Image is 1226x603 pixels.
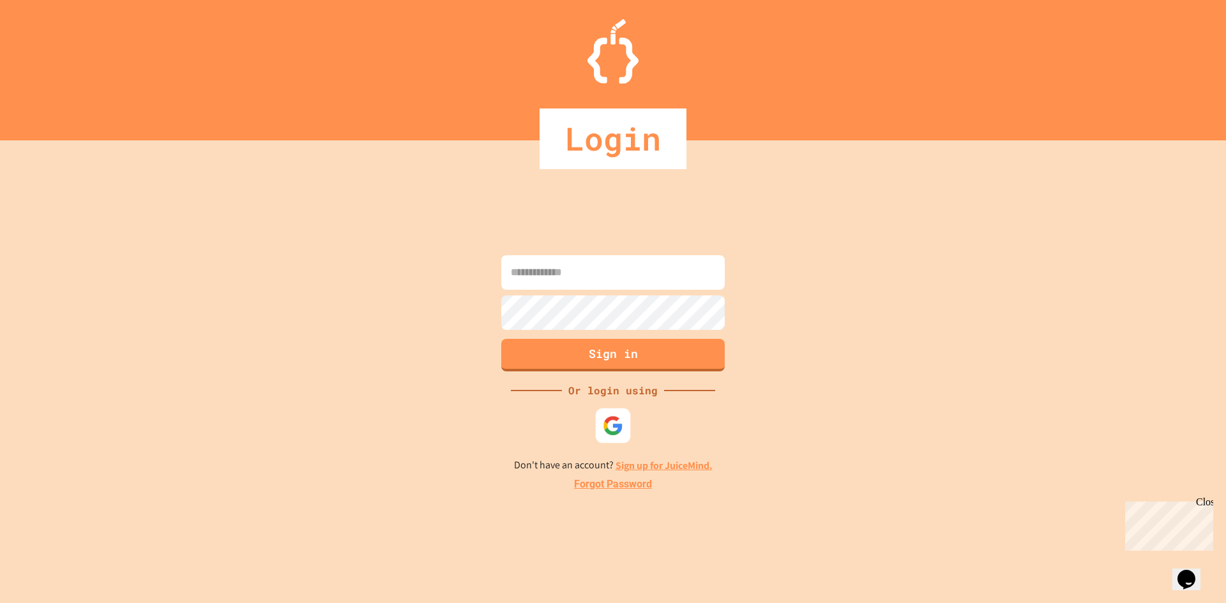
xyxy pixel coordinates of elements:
[587,19,639,84] img: Logo.svg
[1172,552,1213,590] iframe: chat widget
[603,415,624,436] img: google-icon.svg
[1120,496,1213,551] iframe: chat widget
[501,339,725,371] button: Sign in
[514,458,713,473] p: Don't have an account?
[5,5,88,81] div: Chat with us now!Close
[574,477,652,492] a: Forgot Password
[616,459,713,472] a: Sign up for JuiceMind.
[562,383,664,398] div: Or login using
[540,108,686,169] div: Login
